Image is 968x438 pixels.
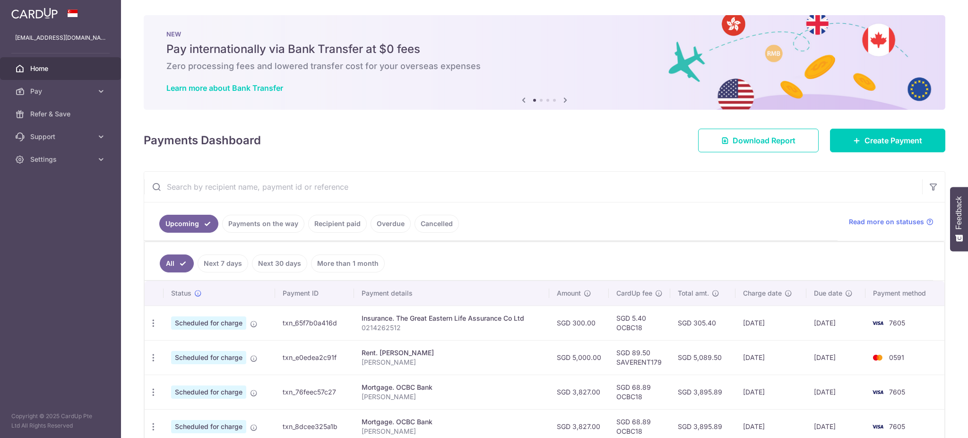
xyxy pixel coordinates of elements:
[849,217,924,227] span: Read more on statuses
[415,215,459,233] a: Cancelled
[198,254,248,272] a: Next 7 days
[849,217,933,227] a: Read more on statuses
[371,215,411,233] a: Overdue
[864,135,922,146] span: Create Payment
[144,172,922,202] input: Search by recipient name, payment id or reference
[868,317,887,329] img: Bank Card
[166,61,923,72] h6: Zero processing fees and lowered transfer cost for your overseas expenses
[362,392,542,402] p: [PERSON_NAME]
[171,420,246,433] span: Scheduled for charge
[549,340,609,375] td: SGD 5,000.00
[735,306,806,340] td: [DATE]
[171,351,246,364] span: Scheduled for charge
[308,215,367,233] a: Recipient paid
[159,215,218,233] a: Upcoming
[865,281,944,306] th: Payment method
[609,375,670,409] td: SGD 68.89 OCBC18
[166,83,283,93] a: Learn more about Bank Transfer
[354,281,549,306] th: Payment details
[362,314,542,323] div: Insurance. The Great Eastern Life Assurance Co Ltd
[222,215,304,233] a: Payments on the way
[11,8,58,19] img: CardUp
[15,33,106,43] p: [EMAIL_ADDRESS][DOMAIN_NAME]
[830,129,945,152] a: Create Payment
[30,64,93,73] span: Home
[609,306,670,340] td: SGD 5.40 OCBC18
[144,132,261,149] h4: Payments Dashboard
[311,254,385,272] a: More than 1 month
[160,254,194,272] a: All
[814,289,842,298] span: Due date
[30,132,93,141] span: Support
[275,375,354,409] td: txn_76feec57c27
[275,306,354,340] td: txn_65f7b0a416d
[868,421,887,432] img: Bank Card
[362,427,542,436] p: [PERSON_NAME]
[549,306,609,340] td: SGD 300.00
[362,417,542,427] div: Mortgage. OCBC Bank
[171,289,191,298] span: Status
[144,15,945,110] img: Bank transfer banner
[30,109,93,119] span: Refer & Save
[955,196,963,229] span: Feedback
[733,135,795,146] span: Download Report
[868,352,887,363] img: Bank Card
[806,375,865,409] td: [DATE]
[166,30,923,38] p: NEW
[30,155,93,164] span: Settings
[275,340,354,375] td: txn_e0edea2c91f
[166,42,923,57] h5: Pay internationally via Bank Transfer at $0 fees
[609,340,670,375] td: SGD 89.50 SAVERENT179
[362,358,542,367] p: [PERSON_NAME]
[670,306,735,340] td: SGD 305.40
[806,340,865,375] td: [DATE]
[889,319,905,327] span: 7605
[806,306,865,340] td: [DATE]
[889,388,905,396] span: 7605
[743,289,782,298] span: Charge date
[950,187,968,251] button: Feedback - Show survey
[171,385,246,399] span: Scheduled for charge
[275,281,354,306] th: Payment ID
[252,254,307,272] a: Next 30 days
[171,316,246,330] span: Scheduled for charge
[735,375,806,409] td: [DATE]
[868,386,887,398] img: Bank Card
[362,323,542,333] p: 0214262512
[557,289,581,298] span: Amount
[362,348,542,358] div: Rent. [PERSON_NAME]
[30,87,93,96] span: Pay
[889,422,905,430] span: 7605
[549,375,609,409] td: SGD 3,827.00
[670,340,735,375] td: SGD 5,089.50
[889,353,904,361] span: 0591
[698,129,819,152] a: Download Report
[362,383,542,392] div: Mortgage. OCBC Bank
[670,375,735,409] td: SGD 3,895.89
[678,289,709,298] span: Total amt.
[616,289,652,298] span: CardUp fee
[735,340,806,375] td: [DATE]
